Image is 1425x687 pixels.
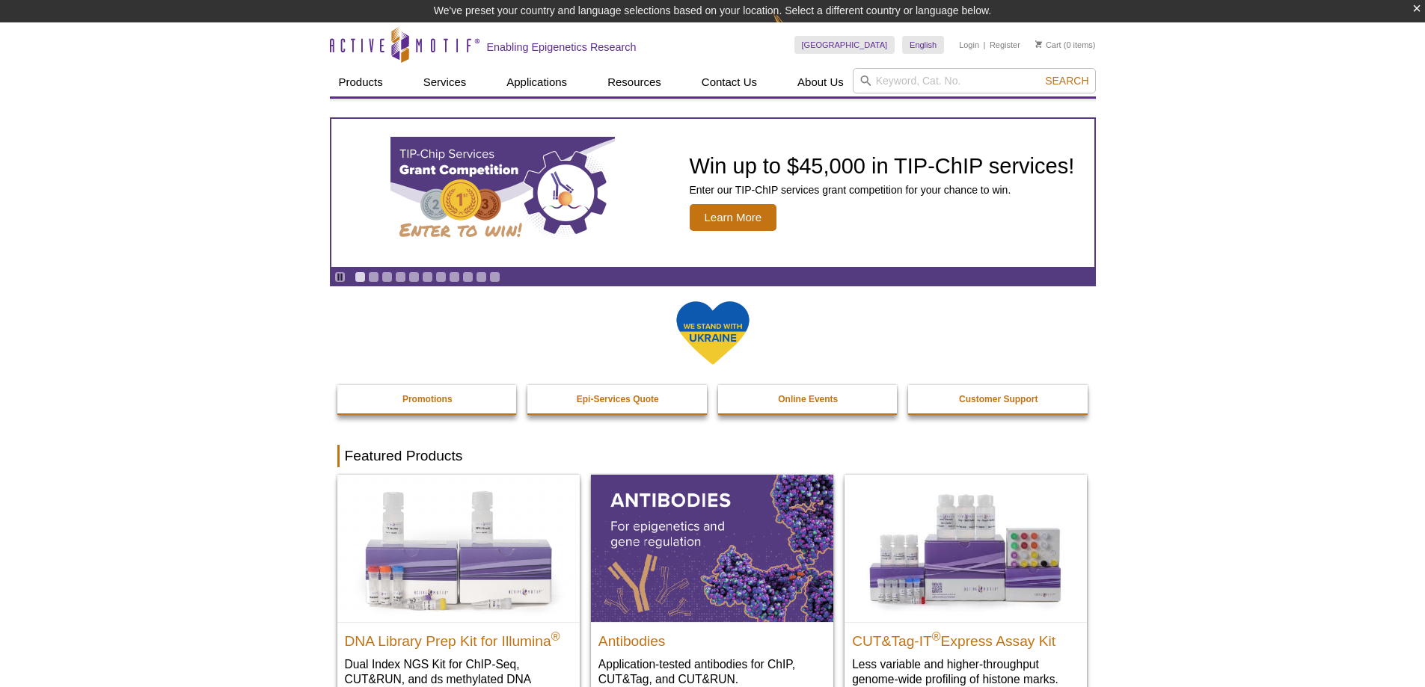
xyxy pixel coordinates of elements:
[331,119,1094,267] a: TIP-ChIP Services Grant Competition Win up to $45,000 in TIP-ChIP services! Enter our TIP-ChIP se...
[331,119,1094,267] article: TIP-ChIP Services Grant Competition
[591,475,833,621] img: All Antibodies
[551,629,560,642] sup: ®
[390,137,615,249] img: TIP-ChIP Services Grant Competition
[690,155,1075,177] h2: Win up to $45,000 in TIP-ChIP services!
[908,385,1089,413] a: Customer Support
[1041,74,1093,87] button: Search
[462,271,474,283] a: Go to slide 9
[788,68,853,96] a: About Us
[368,271,379,283] a: Go to slide 2
[932,629,941,642] sup: ®
[577,394,659,404] strong: Epi-Services Quote
[794,36,895,54] a: [GEOGRAPHIC_DATA]
[435,271,447,283] a: Go to slide 7
[355,271,366,283] a: Go to slide 1
[1045,75,1088,87] span: Search
[497,68,576,96] a: Applications
[402,394,453,404] strong: Promotions
[1035,40,1061,50] a: Cart
[778,394,838,404] strong: Online Events
[693,68,766,96] a: Contact Us
[902,36,944,54] a: English
[334,271,346,283] a: Toggle autoplay
[527,385,708,413] a: Epi-Services Quote
[489,271,500,283] a: Go to slide 11
[773,11,812,46] img: Change Here
[690,183,1075,197] p: Enter our TIP-ChIP services grant competition for your chance to win.
[414,68,476,96] a: Services
[330,68,392,96] a: Products
[1035,40,1042,48] img: Your Cart
[598,626,826,649] h2: Antibodies
[395,271,406,283] a: Go to slide 4
[422,271,433,283] a: Go to slide 6
[487,40,637,54] h2: Enabling Epigenetics Research
[345,626,572,649] h2: DNA Library Prep Kit for Illumina
[690,204,777,231] span: Learn More
[990,40,1020,50] a: Register
[476,271,487,283] a: Go to slide 10
[845,475,1087,621] img: CUT&Tag-IT® Express Assay Kit
[984,36,986,54] li: |
[598,68,670,96] a: Resources
[337,445,1088,467] h2: Featured Products
[718,385,899,413] a: Online Events
[381,271,393,283] a: Go to slide 3
[959,40,979,50] a: Login
[852,626,1079,649] h2: CUT&Tag-IT Express Assay Kit
[598,656,826,687] p: Application-tested antibodies for ChIP, CUT&Tag, and CUT&RUN.
[449,271,460,283] a: Go to slide 8
[675,300,750,366] img: We Stand With Ukraine
[852,656,1079,687] p: Less variable and higher-throughput genome-wide profiling of histone marks​.
[1035,36,1096,54] li: (0 items)
[853,68,1096,93] input: Keyword, Cat. No.
[337,475,580,621] img: DNA Library Prep Kit for Illumina
[337,385,518,413] a: Promotions
[959,394,1038,404] strong: Customer Support
[408,271,420,283] a: Go to slide 5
